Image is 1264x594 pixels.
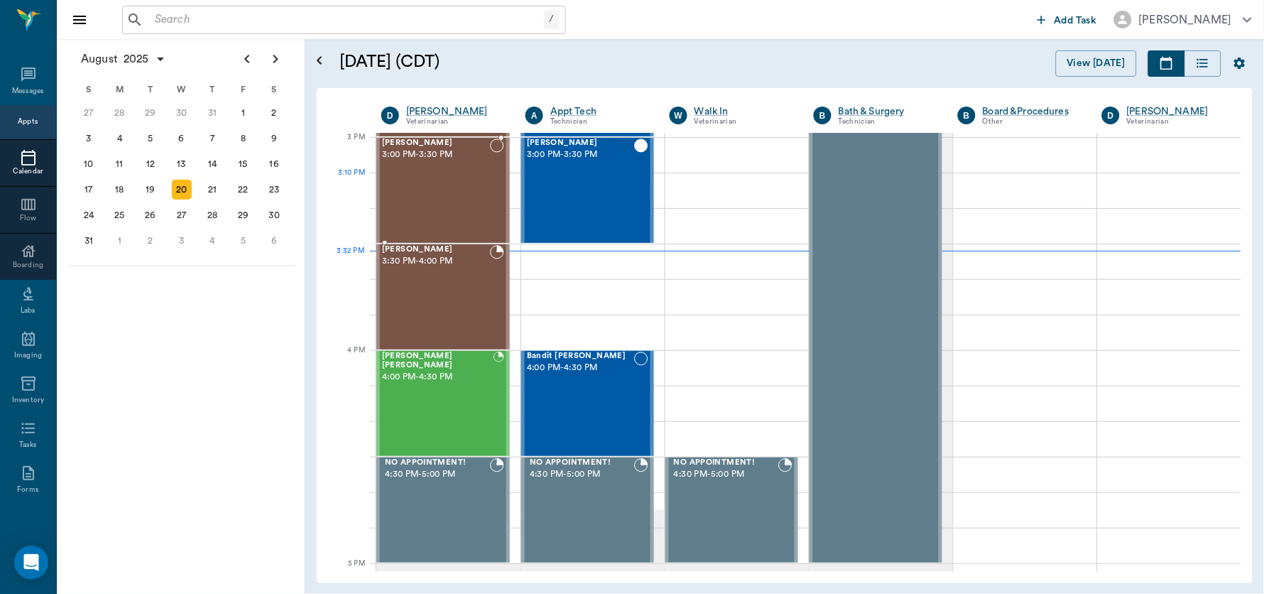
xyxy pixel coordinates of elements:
[694,116,792,128] div: Veterinarian
[385,458,490,468] span: NO APPOINTMENT!
[983,104,1081,119] a: Board &Procedures
[234,129,254,148] div: Friday, August 8, 2025
[264,205,284,225] div: Saturday, August 30, 2025
[141,180,160,200] div: Tuesday, August 19, 2025
[527,352,634,361] span: Bandit [PERSON_NAME]
[234,103,254,123] div: Friday, August 1, 2025
[121,49,152,69] span: 2025
[328,556,365,592] div: 5 PM
[79,103,99,123] div: Sunday, July 27, 2025
[141,205,160,225] div: Tuesday, August 26, 2025
[79,180,99,200] div: Sunday, August 17, 2025
[258,79,290,100] div: S
[550,116,648,128] div: Technician
[382,352,494,370] span: [PERSON_NAME] [PERSON_NAME]
[202,154,222,174] div: Thursday, August 14, 2025
[328,343,365,379] div: 4 PM
[74,45,173,73] button: August2025
[234,205,254,225] div: Friday, August 29, 2025
[172,129,192,148] div: Wednesday, August 6, 2025
[382,139,490,148] span: [PERSON_NAME]
[694,104,792,119] a: Walk In
[172,180,192,200] div: Today, Wednesday, August 20, 2025
[172,205,192,225] div: Wednesday, August 27, 2025
[172,103,192,123] div: Wednesday, July 30, 2025
[65,6,94,34] button: Close drawer
[1127,104,1225,119] a: [PERSON_NAME]
[109,231,129,251] div: Monday, September 1, 2025
[261,45,290,73] button: Next page
[1056,50,1137,77] button: View [DATE]
[814,107,832,124] div: B
[527,148,634,162] span: 3:00 PM - 3:30 PM
[141,231,160,251] div: Tuesday, September 2, 2025
[172,231,192,251] div: Wednesday, September 3, 2025
[406,104,504,119] a: [PERSON_NAME]
[166,79,197,100] div: W
[839,104,937,119] a: Bath & Surgery
[79,154,99,174] div: Sunday, August 10, 2025
[1032,6,1103,33] button: Add Task
[202,103,222,123] div: Thursday, July 31, 2025
[311,33,328,88] button: Open calendar
[1102,107,1120,124] div: D
[78,49,121,69] span: August
[382,370,494,384] span: 4:00 PM - 4:30 PM
[382,254,490,269] span: 3:30 PM - 4:00 PM
[406,116,504,128] div: Veterinarian
[141,129,160,148] div: Tuesday, August 5, 2025
[521,137,654,244] div: CHECKED_OUT, 3:00 PM - 3:30 PM
[12,86,45,97] div: Messages
[958,107,976,124] div: B
[382,148,490,162] span: 3:00 PM - 3:30 PM
[172,154,192,174] div: Wednesday, August 13, 2025
[104,79,136,100] div: M
[197,79,228,100] div: T
[202,231,222,251] div: Thursday, September 4, 2025
[233,45,261,73] button: Previous page
[264,103,284,123] div: Saturday, August 2, 2025
[521,457,654,563] div: BOOKED, 4:30 PM - 5:00 PM
[264,154,284,174] div: Saturday, August 16, 2025
[376,244,510,350] div: BOOKED, 3:30 PM - 4:00 PM
[264,231,284,251] div: Saturday, September 6, 2025
[109,205,129,225] div: Monday, August 25, 2025
[21,306,36,316] div: Labs
[674,458,778,468] span: NO APPOINTMENT!
[109,103,129,123] div: Monday, July 28, 2025
[234,154,254,174] div: Friday, August 15, 2025
[17,485,38,495] div: Forms
[544,10,560,29] div: /
[1127,116,1225,128] div: Veterinarian
[109,180,129,200] div: Monday, August 18, 2025
[525,107,543,124] div: A
[234,180,254,200] div: Friday, August 22, 2025
[983,116,1081,128] div: Other
[674,468,778,482] span: 4:30 PM - 5:00 PM
[79,231,99,251] div: Sunday, August 31, 2025
[530,468,634,482] span: 4:30 PM - 5:00 PM
[385,468,490,482] span: 4:30 PM - 5:00 PM
[264,180,284,200] div: Saturday, August 23, 2025
[73,79,104,100] div: S
[202,180,222,200] div: Thursday, August 21, 2025
[141,103,160,123] div: Tuesday, July 29, 2025
[382,245,490,254] span: [PERSON_NAME]
[527,361,634,375] span: 4:00 PM - 4:30 PM
[109,129,129,148] div: Monday, August 4, 2025
[79,129,99,148] div: Sunday, August 3, 2025
[381,107,399,124] div: D
[670,107,687,124] div: W
[14,546,48,580] div: Open Intercom Messenger
[1139,11,1232,28] div: [PERSON_NAME]
[550,104,648,119] a: Appt Tech
[665,457,798,563] div: BOOKED, 4:30 PM - 5:00 PM
[79,205,99,225] div: Sunday, August 24, 2025
[328,130,365,166] div: 3 PM
[521,350,654,457] div: NOT_CONFIRMED, 4:00 PM - 4:30 PM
